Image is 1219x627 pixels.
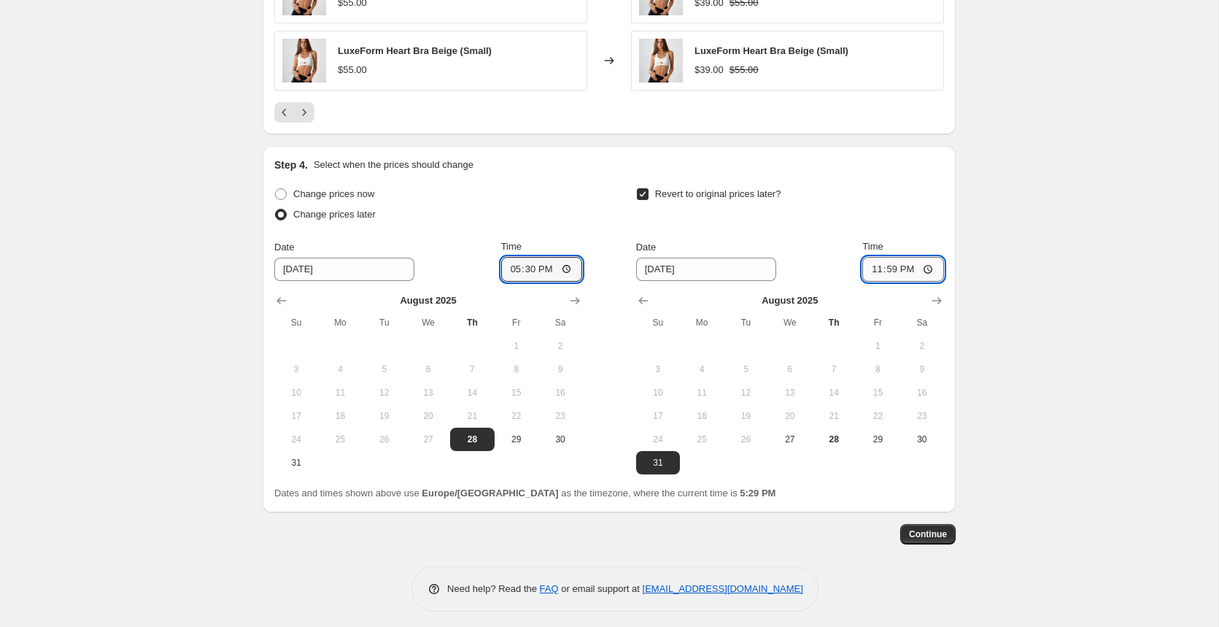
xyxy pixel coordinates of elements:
button: Saturday August 2 2025 [900,334,944,358]
button: Today Thursday August 28 2025 [450,428,494,451]
span: Dates and times shown above use as the timezone, where the current time is [274,488,775,499]
span: Change prices now [293,188,374,199]
span: 2 [544,340,576,352]
nav: Pagination [274,102,314,123]
button: Saturday August 16 2025 [900,381,944,404]
input: 8/27/2025 [636,258,776,281]
span: 31 [642,457,674,469]
span: 25 [686,434,718,445]
span: 12 [368,387,400,399]
button: Friday August 15 2025 [495,381,538,404]
b: 5:29 PM [740,488,775,499]
span: 8 [862,363,894,375]
button: Sunday August 17 2025 [636,404,680,428]
span: 18 [324,410,356,422]
button: Show next month, September 2025 [565,291,585,311]
button: Sunday August 3 2025 [636,358,680,381]
button: Friday August 22 2025 [495,404,538,428]
th: Sunday [636,311,680,334]
button: Sunday August 3 2025 [274,358,318,381]
button: Show next month, September 2025 [926,291,947,311]
button: Thursday August 21 2025 [450,404,494,428]
input: 8/27/2025 [274,258,414,281]
span: 3 [642,363,674,375]
button: Sunday August 17 2025 [274,404,318,428]
span: 16 [544,387,576,399]
span: 16 [906,387,938,399]
span: 17 [280,410,312,422]
button: Next [294,102,314,123]
span: 6 [412,363,444,375]
span: 3 [280,363,312,375]
span: 28 [456,434,488,445]
span: 15 [862,387,894,399]
span: 20 [412,410,444,422]
th: Friday [856,311,899,334]
span: Need help? Read the [447,583,540,594]
span: Th [456,317,488,328]
span: 30 [544,434,576,445]
span: Date [274,242,294,253]
span: We [774,317,806,328]
a: [EMAIL_ADDRESS][DOMAIN_NAME] [643,583,803,594]
span: 21 [456,410,488,422]
div: $39.00 [694,63,724,77]
button: Saturday August 9 2025 [900,358,944,381]
button: Saturday August 2 2025 [538,334,582,358]
span: Tu [368,317,400,328]
span: 23 [906,410,938,422]
span: 1 [862,340,894,352]
span: 25 [324,434,356,445]
button: Friday August 8 2025 [495,358,538,381]
th: Monday [680,311,724,334]
button: Tuesday August 26 2025 [724,428,767,451]
th: Saturday [538,311,582,334]
input: 12:00 [501,257,583,282]
button: Saturday August 9 2025 [538,358,582,381]
button: Wednesday August 13 2025 [768,381,812,404]
h2: Step 4. [274,158,308,172]
span: 11 [324,387,356,399]
span: Tu [730,317,762,328]
span: Mo [686,317,718,328]
span: Change prices later [293,209,376,220]
button: Monday August 25 2025 [680,428,724,451]
span: Time [862,241,883,252]
span: 22 [500,410,533,422]
button: Today Thursday August 28 2025 [812,428,856,451]
span: LuxeForm Heart Bra Beige (Small) [694,45,848,56]
span: 29 [500,434,533,445]
button: Thursday August 7 2025 [450,358,494,381]
button: Saturday August 30 2025 [538,428,582,451]
span: 19 [368,410,400,422]
span: Continue [909,528,947,540]
span: Revert to original prices later? [655,188,781,199]
span: Su [280,317,312,328]
button: Friday August 1 2025 [856,334,899,358]
span: 2 [906,340,938,352]
button: Tuesday August 5 2025 [724,358,767,381]
span: Fr [500,317,533,328]
button: Sunday August 10 2025 [636,381,680,404]
th: Sunday [274,311,318,334]
span: Su [642,317,674,328]
button: Monday August 4 2025 [318,358,362,381]
th: Wednesday [406,311,450,334]
input: 12:00 [862,257,944,282]
th: Tuesday [363,311,406,334]
b: Europe/[GEOGRAPHIC_DATA] [422,488,558,499]
span: Date [636,242,656,253]
img: 1-1-07_RunnersAthletics_Look70002_80x.jpg [282,39,326,82]
th: Thursday [812,311,856,334]
span: 26 [368,434,400,445]
button: Show previous month, July 2025 [633,291,654,311]
button: Monday August 18 2025 [680,404,724,428]
span: 20 [774,410,806,422]
span: 19 [730,410,762,422]
span: Time [501,241,522,252]
span: Fr [862,317,894,328]
th: Saturday [900,311,944,334]
span: Mo [324,317,356,328]
button: Monday August 18 2025 [318,404,362,428]
span: 13 [774,387,806,399]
